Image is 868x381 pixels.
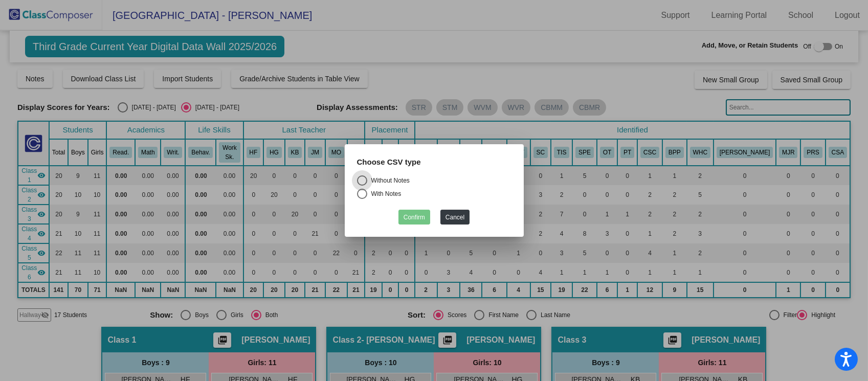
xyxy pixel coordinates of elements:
label: Choose CSV type [357,156,421,168]
button: Confirm [398,210,430,225]
div: With Notes [367,189,402,198]
mat-radio-group: Select an option [357,175,511,202]
div: Without Notes [367,176,410,185]
button: Cancel [440,210,470,225]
